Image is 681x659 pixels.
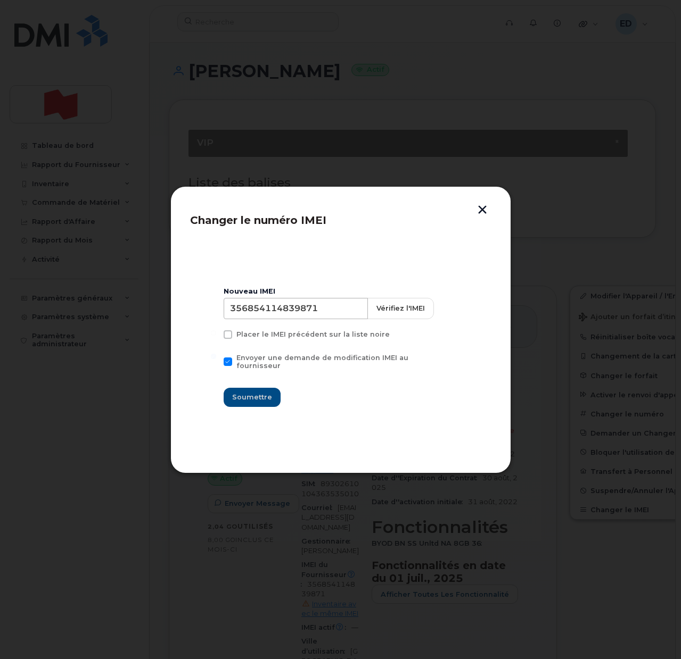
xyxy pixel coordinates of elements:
[236,330,390,338] span: Placer le IMEI précédent sur la liste noire
[224,287,458,296] div: Nouveau IMEI
[232,392,272,402] span: Soumettre
[211,354,216,359] input: Envoyer une demande de modification IMEI au fournisseur
[211,330,216,336] input: Placer le IMEI précédent sur la liste noire
[367,298,434,319] button: Vérifiez l'IMEI
[190,214,326,227] span: Changer le numéro IMEI
[224,388,281,407] button: Soumettre
[236,354,408,370] span: Envoyer une demande de modification IMEI au fournisseur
